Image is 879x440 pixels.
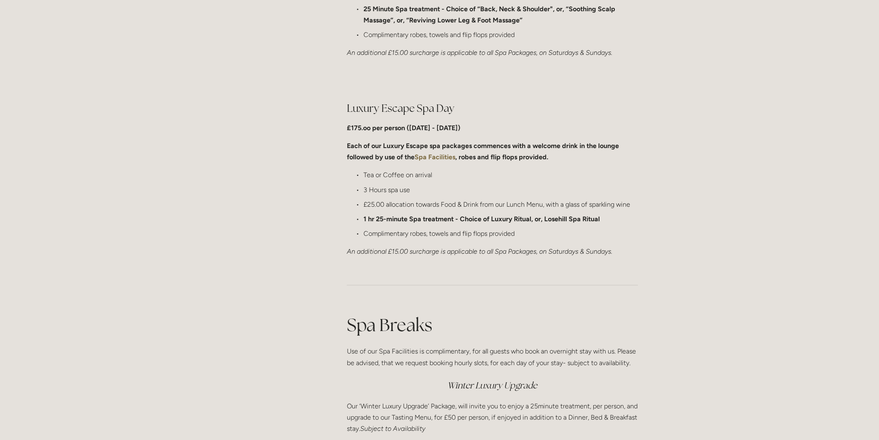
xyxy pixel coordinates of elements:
strong: £175.oo per person ([DATE] - [DATE]) [347,124,460,132]
em: An additional £15.00 surcharge is applicable to all Spa Packages, on Saturdays & Sundays. [347,49,612,57]
h1: Spa Breaks [347,313,638,337]
p: Our ‘Winter Luxury Upgrade’ Package, will invite you to enjoy a 25minute treatment, per person, a... [347,400,638,435]
em: Winter Luxury Upgrade [448,380,538,391]
h2: Luxury Escape Spa Day [347,101,638,116]
p: Tea or Coffee on arrival [363,169,638,180]
p: £25.00 allocation towards Food & Drink from our Lunch Menu, with a glass of sparkling wine [363,199,638,210]
p: Use of our Spa Facilities is complimentary, for all guests who book an overnight stay with us. Pl... [347,346,638,368]
p: Complimentary robes, towels and flip flops provided [363,228,638,239]
em: Subject to Availability [360,425,425,433]
strong: , robes and flip flops provided. [455,153,548,161]
strong: 25 Minute Spa treatment - Choice of “Back, Neck & Shoulder", or, “Soothing Scalp Massage”, or, “R... [363,5,617,24]
p: 3 Hours spa use [363,184,638,195]
a: Spa Facilities [415,153,455,161]
strong: 1 hr 25-minute Spa treatment - Choice of Luxury Ritual, or, Losehill Spa Ritual [363,215,600,223]
p: Complimentary robes, towels and flip flops provided [363,29,638,40]
em: An additional £15.00 surcharge is applicable to all Spa Packages, on Saturdays & Sundays. [347,247,612,255]
strong: Each of our Luxury Escape spa packages commences with a welcome drink in the lounge followed by u... [347,142,621,161]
